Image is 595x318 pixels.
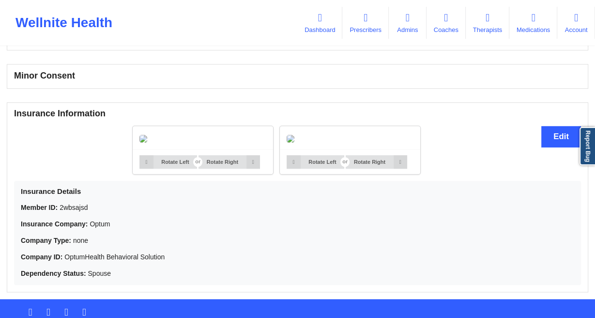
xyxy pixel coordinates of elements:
[21,187,574,196] h4: Insurance Details
[21,203,574,212] p: 2wbsajsd
[21,219,574,229] p: Optum
[139,135,147,143] img: uy8AAAAYdEVYdFRodW1iOjpJbWFnZTo6SGVpZ2h0ADUxMo+NU4EAAAAXdEVYdFRodW1iOjpJbWFnZTo6V2lkdGgANTEyHHwD3...
[287,155,344,169] button: Rotate Left
[21,220,88,228] strong: Insurance Company:
[21,269,574,278] p: Spouse
[21,270,86,277] strong: Dependency Status:
[21,237,71,244] strong: Company Type:
[541,126,581,147] button: Edit
[466,7,509,39] a: Therapists
[21,253,62,261] strong: Company ID:
[580,127,595,165] a: Report Bug
[557,7,595,39] a: Account
[21,252,574,262] p: OptumHealth Behavioral Solution
[21,204,58,211] strong: Member ID:
[14,70,581,81] h3: Minor Consent
[287,135,294,143] img: uy8AAAAYdEVYdFRodW1iOjpJbWFnZTo6SGVpZ2h0ADUxMo+NU4EAAAAXdEVYdFRodW1iOjpJbWFnZTo6V2lkdGgANTEyHHwD3...
[139,155,197,169] button: Rotate Left
[297,7,342,39] a: Dashboard
[346,155,407,169] button: Rotate Right
[509,7,557,39] a: Medications
[342,7,388,39] a: Prescribers
[389,7,427,39] a: Admins
[198,155,260,169] button: Rotate Right
[21,236,574,245] p: none
[427,7,466,39] a: Coaches
[14,108,581,119] h3: Insurance Information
